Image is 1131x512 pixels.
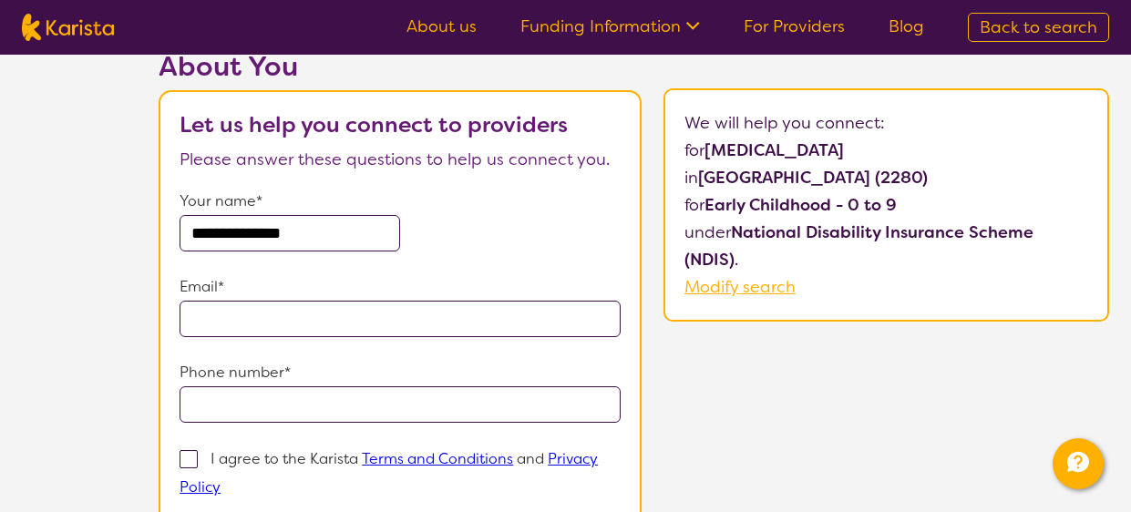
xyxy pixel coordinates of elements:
[180,359,621,386] p: Phone number*
[684,219,1088,273] p: under .
[684,191,1088,219] p: for
[684,276,796,298] a: Modify search
[704,139,844,161] b: [MEDICAL_DATA]
[180,449,598,497] p: I agree to the Karista and
[520,15,700,37] a: Funding Information
[968,13,1109,42] a: Back to search
[698,167,928,189] b: [GEOGRAPHIC_DATA] (2280)
[180,146,621,173] p: Please answer these questions to help us connect you.
[1053,438,1104,489] button: Channel Menu
[180,110,568,139] b: Let us help you connect to providers
[22,14,114,41] img: Karista logo
[684,137,1088,164] p: for
[684,164,1088,191] p: in
[362,449,513,468] a: Terms and Conditions
[406,15,477,37] a: About us
[684,109,1088,137] p: We will help you connect:
[889,15,924,37] a: Blog
[980,16,1097,38] span: Back to search
[180,188,621,215] p: Your name*
[744,15,845,37] a: For Providers
[180,273,621,301] p: Email*
[684,221,1033,271] b: National Disability Insurance Scheme (NDIS)
[704,194,897,216] b: Early Childhood - 0 to 9
[159,50,642,83] h2: About You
